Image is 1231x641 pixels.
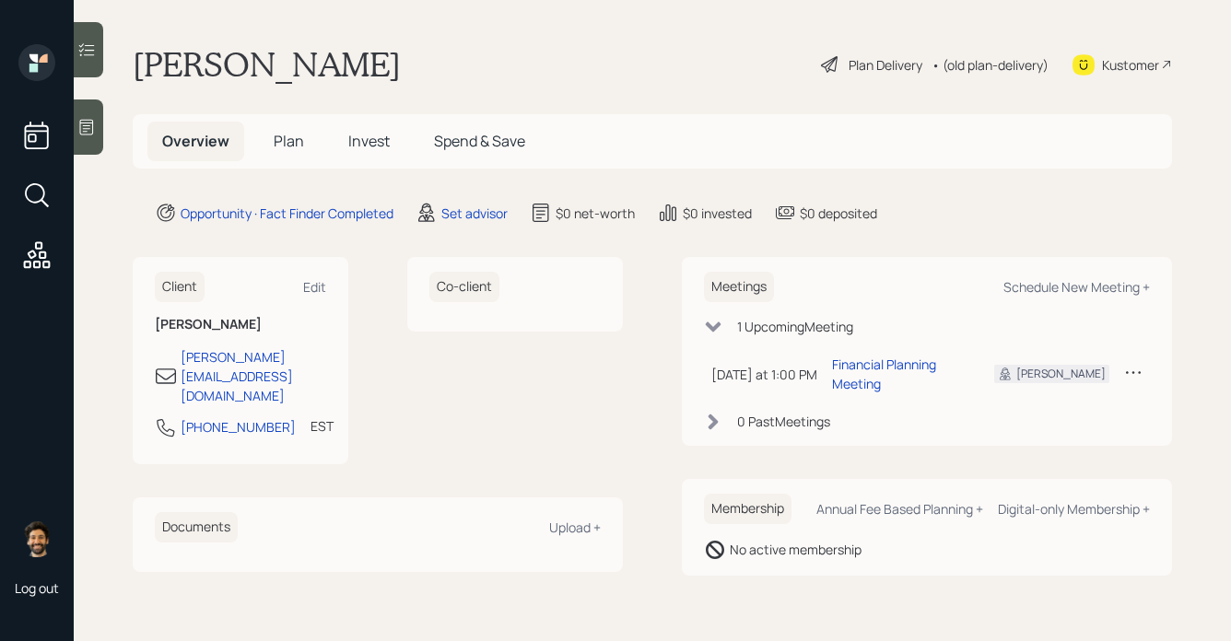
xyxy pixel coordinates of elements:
[348,131,390,151] span: Invest
[1016,366,1106,382] div: [PERSON_NAME]
[730,540,862,559] div: No active membership
[683,204,752,223] div: $0 invested
[800,204,877,223] div: $0 deposited
[816,500,983,518] div: Annual Fee Based Planning +
[1102,55,1159,75] div: Kustomer
[737,317,853,336] div: 1 Upcoming Meeting
[18,520,55,557] img: eric-schwartz-headshot.png
[832,355,965,393] div: Financial Planning Meeting
[737,412,830,431] div: 0 Past Meeting s
[704,494,791,524] h6: Membership
[155,317,326,332] h6: [PERSON_NAME]
[155,272,205,302] h6: Client
[849,55,922,75] div: Plan Delivery
[15,579,59,597] div: Log out
[311,416,334,436] div: EST
[155,512,238,542] h6: Documents
[549,519,601,536] div: Upload +
[556,204,635,223] div: $0 net-worth
[434,131,525,151] span: Spend & Save
[303,278,326,296] div: Edit
[181,417,296,437] div: [PHONE_NUMBER]
[441,204,508,223] div: Set advisor
[704,272,774,302] h6: Meetings
[711,365,817,384] div: [DATE] at 1:00 PM
[162,131,229,151] span: Overview
[932,55,1049,75] div: • (old plan-delivery)
[181,204,393,223] div: Opportunity · Fact Finder Completed
[998,500,1150,518] div: Digital-only Membership +
[133,44,401,85] h1: [PERSON_NAME]
[1003,278,1150,296] div: Schedule New Meeting +
[274,131,304,151] span: Plan
[429,272,499,302] h6: Co-client
[181,347,326,405] div: [PERSON_NAME][EMAIL_ADDRESS][DOMAIN_NAME]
